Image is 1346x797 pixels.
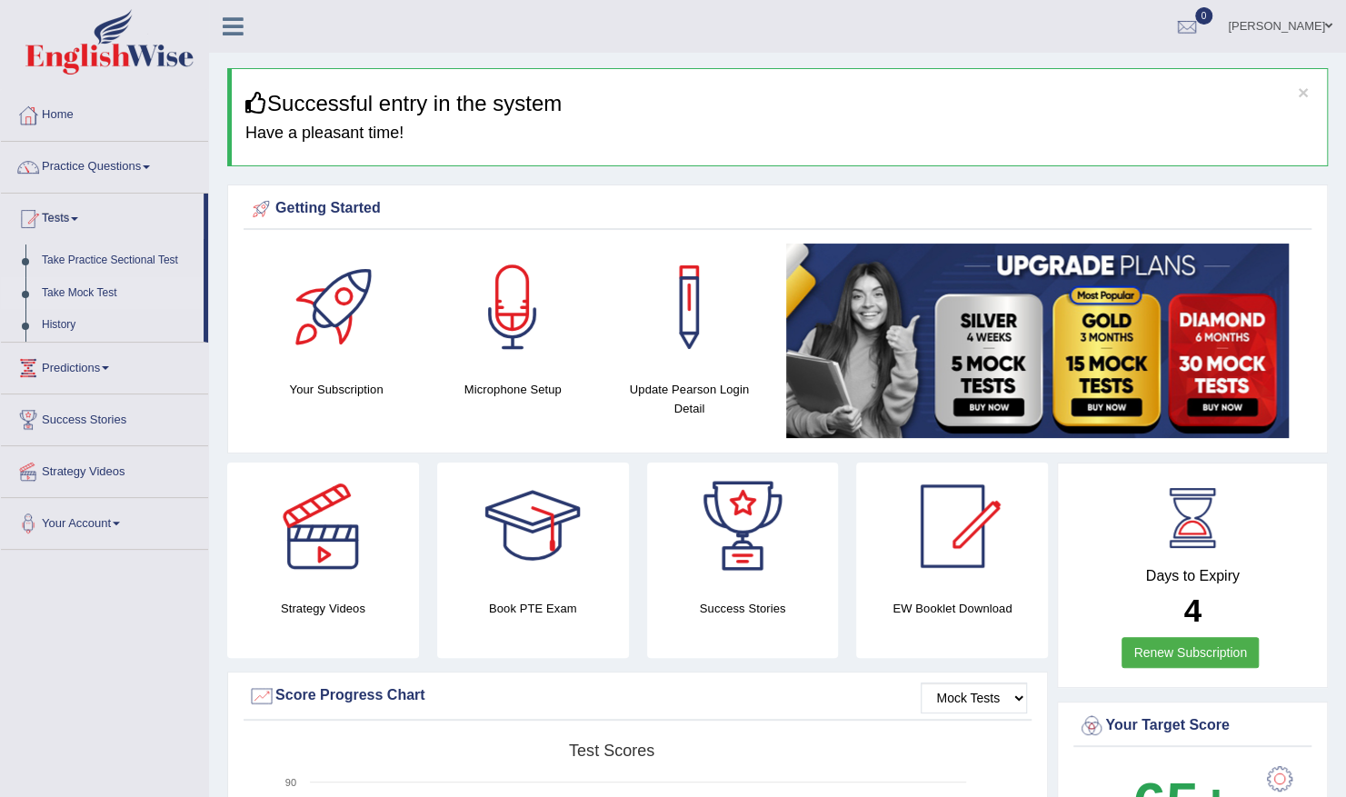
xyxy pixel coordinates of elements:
[248,195,1307,223] div: Getting Started
[1122,637,1259,668] a: Renew Subscription
[569,742,654,760] tspan: Test scores
[1,446,208,492] a: Strategy Videos
[34,277,204,310] a: Take Mock Test
[245,125,1313,143] h4: Have a pleasant time!
[1183,593,1201,628] b: 4
[1,394,208,440] a: Success Stories
[227,599,419,618] h4: Strategy Videos
[34,309,204,342] a: History
[437,599,629,618] h4: Book PTE Exam
[610,380,768,418] h4: Update Pearson Login Detail
[434,380,592,399] h4: Microphone Setup
[1078,712,1307,740] div: Your Target Score
[1,142,208,187] a: Practice Questions
[1078,568,1307,584] h4: Days to Expiry
[1298,83,1309,102] button: ×
[34,244,204,277] a: Take Practice Sectional Test
[245,92,1313,115] h3: Successful entry in the system
[1,498,208,543] a: Your Account
[1,90,208,135] a: Home
[1,194,204,239] a: Tests
[285,777,296,788] text: 90
[248,682,1027,710] div: Score Progress Chart
[647,599,839,618] h4: Success Stories
[1,343,208,388] a: Predictions
[1195,7,1213,25] span: 0
[257,380,415,399] h4: Your Subscription
[786,244,1289,438] img: small5.jpg
[856,599,1048,618] h4: EW Booklet Download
